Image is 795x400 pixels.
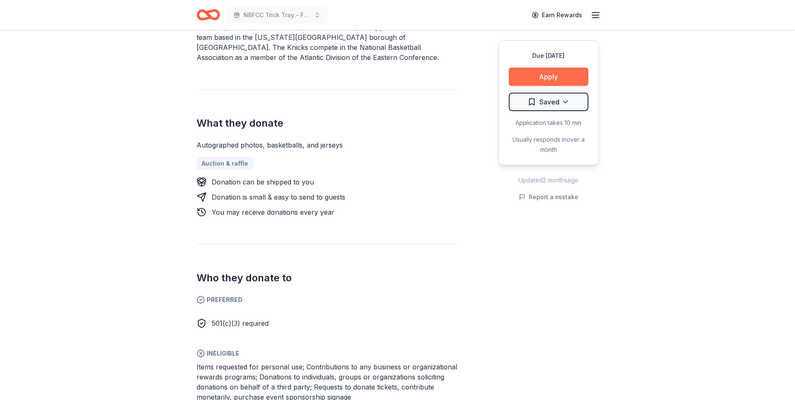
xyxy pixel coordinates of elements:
[519,192,578,202] button: Report a mistake
[197,117,458,130] h2: What they donate
[212,207,334,217] div: You may receive donations every year
[197,295,458,305] span: Preferred
[527,8,587,23] a: Earn Rewards
[498,175,599,185] div: Updated 2 months ago
[197,348,458,358] span: Ineligible
[197,5,220,25] a: Home
[509,93,588,111] button: Saved
[509,68,588,86] button: Apply
[509,51,588,61] div: Due [DATE]
[509,135,588,155] div: Usually responds in over a month
[212,177,314,187] div: Donation can be shipped to you
[212,192,345,202] div: Donation is small & easy to send to guests
[197,22,458,62] div: The [US_STATE] Knicks are an [DEMOGRAPHIC_DATA] professional basketball team based in the [US_STA...
[197,157,253,170] a: Auction & raffle
[539,96,559,107] span: Saved
[509,118,588,128] div: Application takes 10 min
[197,271,458,285] h2: Who they donate to
[197,140,458,150] div: Autographed photos, basketballs, and jerseys
[212,319,269,327] span: 501(c)(3) required
[227,7,327,23] button: NBFCC Trick Tray - Fundraiser
[243,10,311,20] span: NBFCC Trick Tray - Fundraiser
